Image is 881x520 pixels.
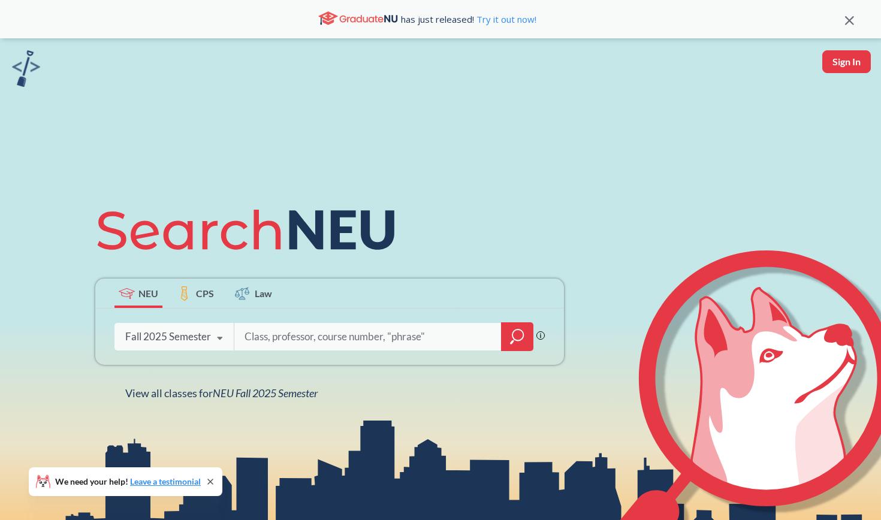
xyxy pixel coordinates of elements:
[12,50,40,90] a: sandbox logo
[510,328,524,345] svg: magnifying glass
[474,13,536,25] a: Try it out now!
[501,322,533,351] div: magnifying glass
[55,477,201,486] span: We need your help!
[196,286,214,300] span: CPS
[138,286,158,300] span: NEU
[822,50,871,73] button: Sign In
[243,324,493,349] input: Class, professor, course number, "phrase"
[125,386,318,400] span: View all classes for
[255,286,272,300] span: Law
[213,386,318,400] span: NEU Fall 2025 Semester
[401,13,536,26] span: has just released!
[125,330,211,343] div: Fall 2025 Semester
[130,476,201,486] a: Leave a testimonial
[12,50,40,87] img: sandbox logo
